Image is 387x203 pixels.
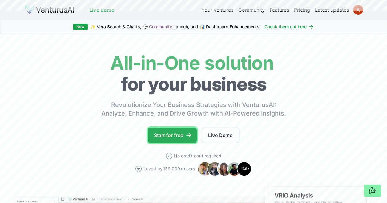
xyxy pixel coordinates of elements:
[217,161,232,176] img: Avatar 3
[148,128,197,143] a: Start for free
[264,24,314,30] a: Check them out here
[207,161,222,176] img: Avatar 2
[90,24,261,30] span: ✨ Vera Search & Charts, 💬 Launch, and 📊 Dashboard Enhancements!
[202,128,239,143] a: Live Demo
[197,161,212,176] img: Avatar 1
[149,24,172,29] a: Community
[73,24,88,30] div: New
[227,161,242,176] img: Avatar 4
